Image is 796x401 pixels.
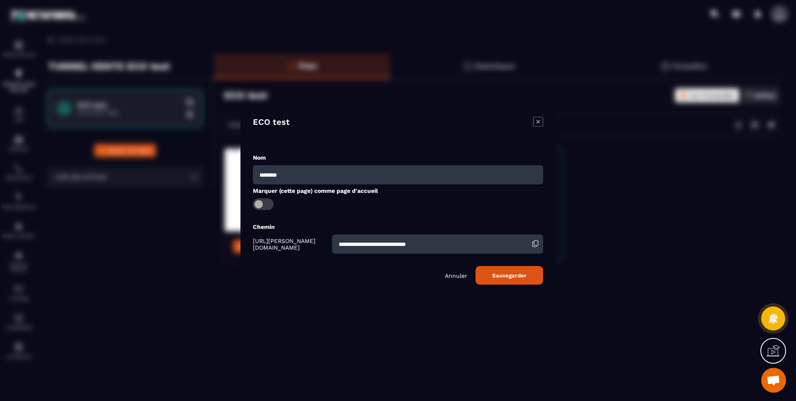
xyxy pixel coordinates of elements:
[253,187,378,194] label: Marquer (cette page) comme page d'accueil
[253,154,266,160] label: Nom
[253,117,290,128] h4: ECO test
[476,266,543,284] button: Sauvegarder
[445,272,467,279] p: Annuler
[253,223,275,230] label: Chemin
[253,237,330,250] span: [URL][PERSON_NAME][DOMAIN_NAME]
[761,368,786,393] div: Ouvrir le chat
